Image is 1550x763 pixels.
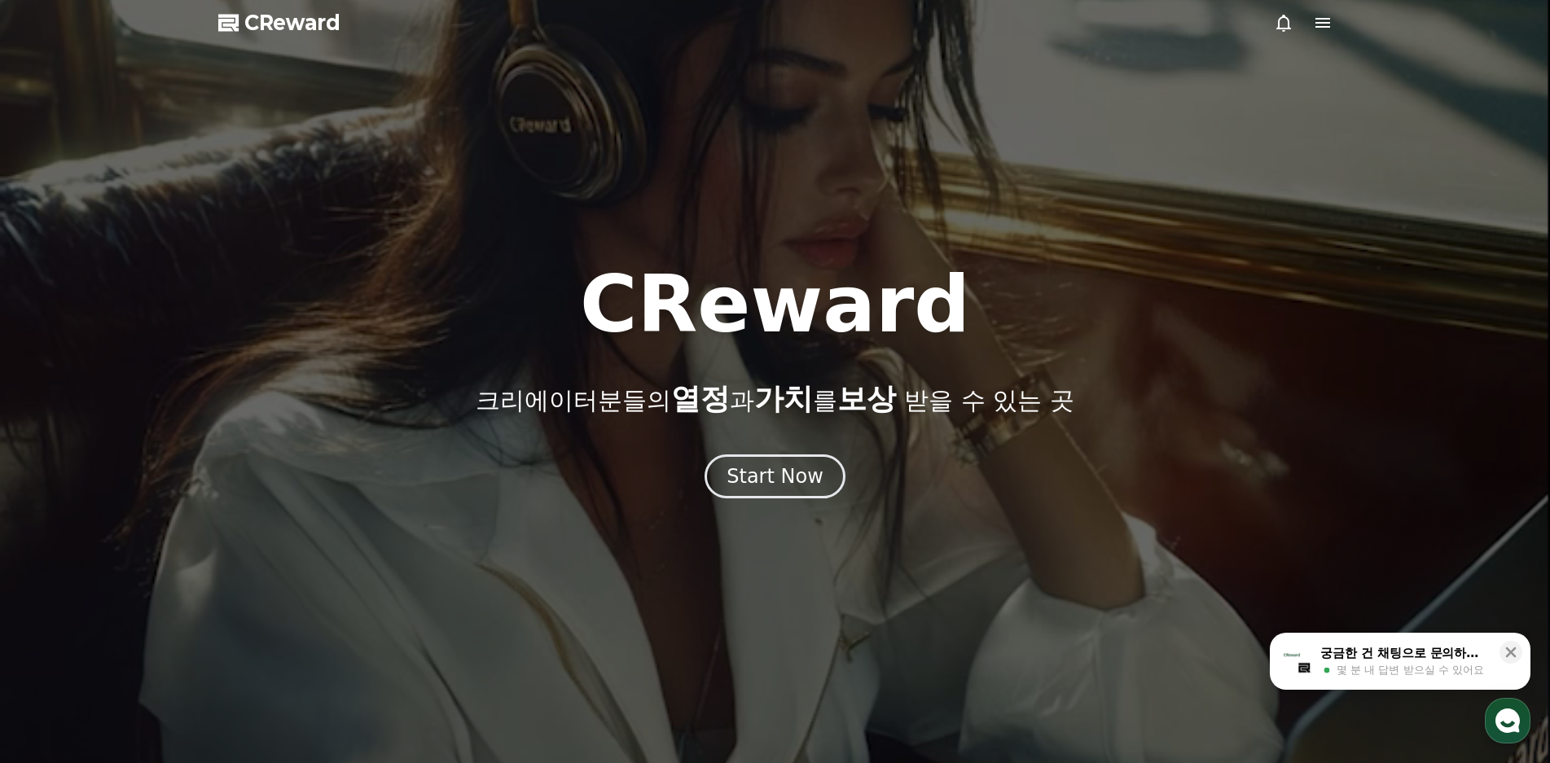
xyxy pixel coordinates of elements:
div: Start Now [727,463,823,489]
h1: CReward [580,265,970,344]
button: Start Now [705,454,845,498]
span: 보상 [837,382,896,415]
span: 가치 [754,382,813,415]
a: CReward [218,10,340,36]
span: 열정 [671,382,730,415]
p: 크리에이터분들의 과 를 받을 수 있는 곳 [476,383,1074,415]
span: CReward [244,10,340,36]
a: Start Now [705,471,845,486]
